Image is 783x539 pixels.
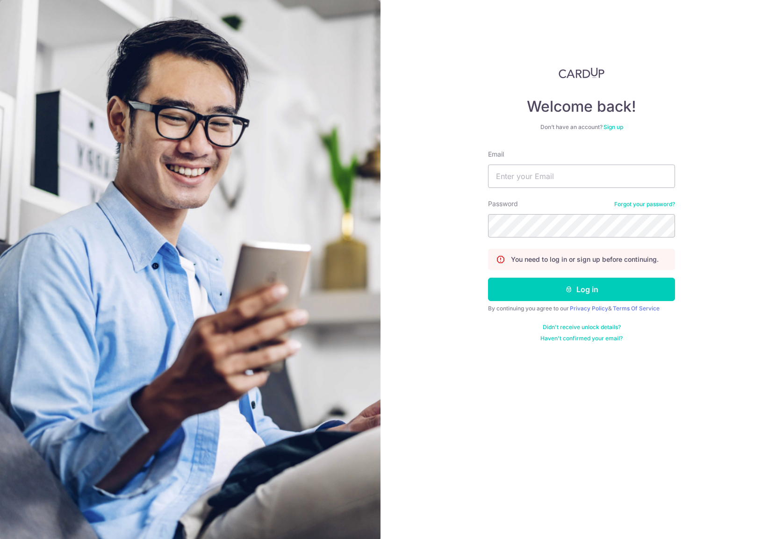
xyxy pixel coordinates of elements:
label: Email [488,150,504,159]
label: Password [488,199,518,208]
a: Sign up [603,123,623,130]
button: Log in [488,278,675,301]
div: Don’t have an account? [488,123,675,131]
p: You need to log in or sign up before continuing. [511,255,659,264]
a: Haven't confirmed your email? [540,335,623,342]
a: Privacy Policy [570,305,608,312]
input: Enter your Email [488,165,675,188]
a: Terms Of Service [613,305,660,312]
div: By continuing you agree to our & [488,305,675,312]
a: Didn't receive unlock details? [543,323,621,331]
h4: Welcome back! [488,97,675,116]
a: Forgot your password? [614,201,675,208]
img: CardUp Logo [559,67,604,79]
